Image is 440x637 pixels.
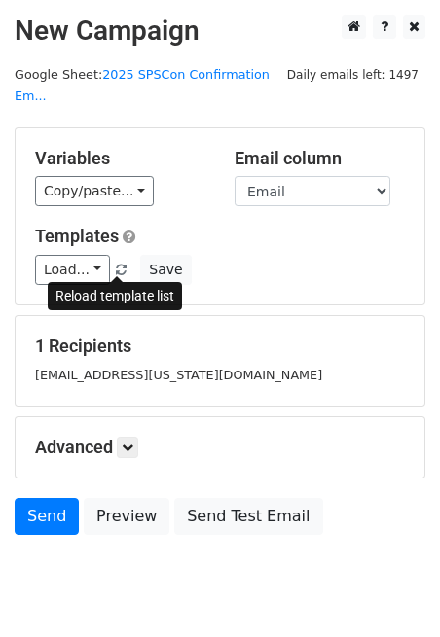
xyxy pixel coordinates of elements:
[35,226,119,246] a: Templates
[35,176,154,206] a: Copy/paste...
[140,255,191,285] button: Save
[15,498,79,535] a: Send
[48,282,182,310] div: Reload template list
[174,498,322,535] a: Send Test Email
[235,148,405,169] h5: Email column
[35,368,322,382] small: [EMAIL_ADDRESS][US_STATE][DOMAIN_NAME]
[15,15,425,48] h2: New Campaign
[15,67,270,104] a: 2025 SPSCon Confirmation Em...
[280,64,425,86] span: Daily emails left: 1497
[280,67,425,82] a: Daily emails left: 1497
[35,148,205,169] h5: Variables
[84,498,169,535] a: Preview
[35,437,405,458] h5: Advanced
[15,67,270,104] small: Google Sheet:
[35,336,405,357] h5: 1 Recipients
[343,544,440,637] iframe: Chat Widget
[35,255,110,285] a: Load...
